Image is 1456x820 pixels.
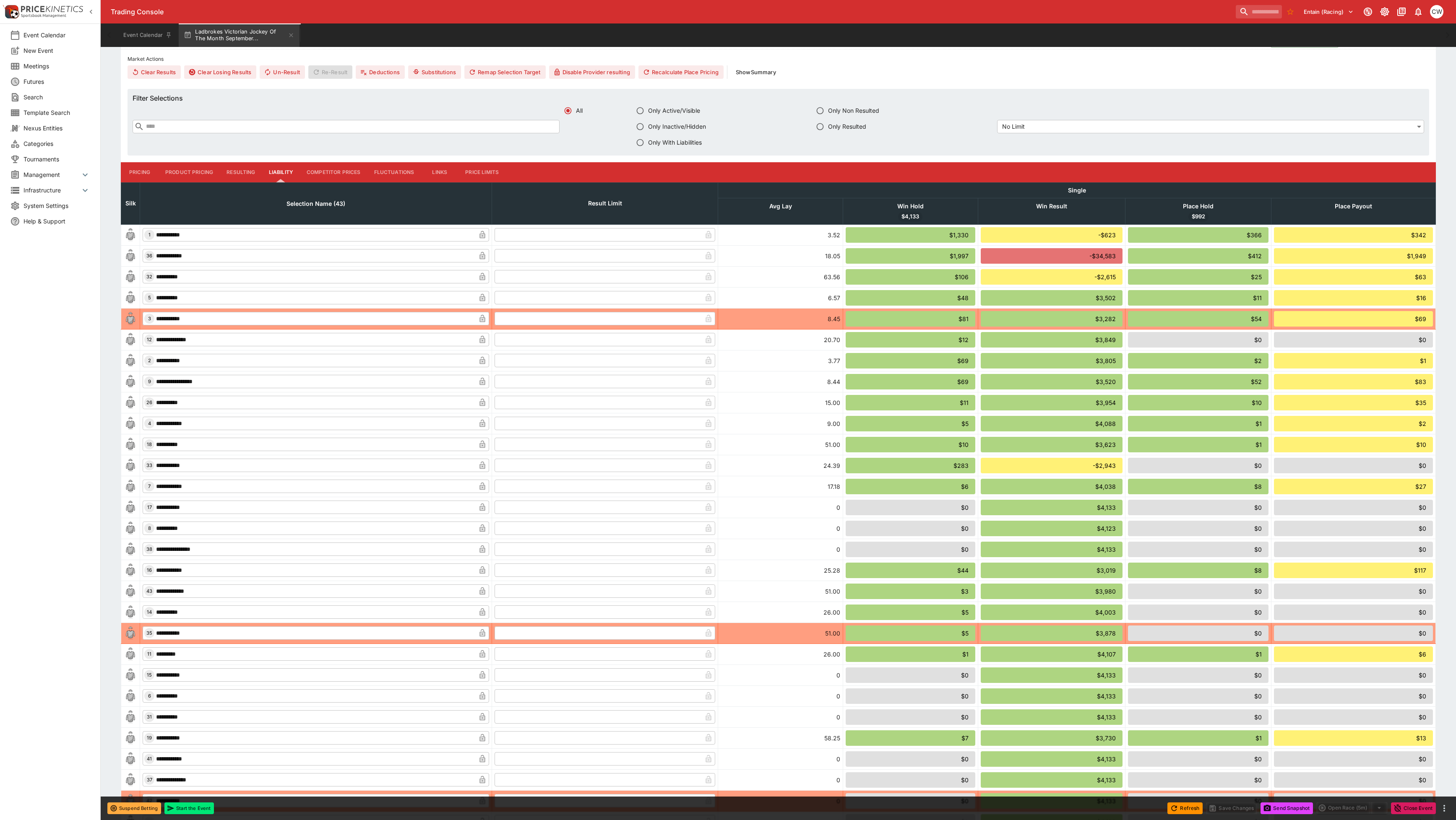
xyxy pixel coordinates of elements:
[721,440,840,449] div: 51.00
[981,793,1123,809] div: $4,133
[1128,646,1269,662] div: $1
[549,65,635,79] button: Disable Provider resulting
[145,777,154,783] span: 37
[721,419,840,428] div: 9.00
[145,337,154,343] span: 12
[145,588,154,594] span: 43
[128,53,1429,65] label: Market Actions
[981,500,1123,515] div: $4,133
[846,730,975,746] div: $7
[124,689,137,703] img: blank-silk.png
[124,417,137,430] img: blank-silk.png
[1261,802,1313,814] button: Send Snapshot
[981,688,1123,704] div: $4,133
[1274,688,1433,704] div: $0
[721,755,840,763] div: 0
[1274,500,1433,515] div: $0
[124,354,137,367] img: blank-silk.png
[124,249,137,262] img: blank-silk.png
[846,605,975,620] div: $5
[721,356,840,365] div: 3.77
[145,567,154,573] span: 16
[1274,248,1433,264] div: $1,949
[124,542,137,556] img: blank-silk.png
[356,65,405,79] button: Deductions
[146,295,153,301] span: 5
[846,290,975,306] div: $48
[1128,500,1269,515] div: $0
[721,650,840,659] div: 26.00
[1274,290,1433,306] div: $16
[828,106,879,115] span: Only Non Resulted
[1411,4,1426,19] button: Notifications
[846,395,975,410] div: $11
[721,461,840,470] div: 24.39
[1188,213,1209,221] span: $992
[23,124,90,132] span: Nexus Entities
[1274,542,1433,557] div: $0
[145,546,154,552] span: 38
[124,773,137,786] img: blank-silk.png
[1274,772,1433,788] div: $0
[421,162,458,182] button: Links
[1274,646,1433,662] div: $6
[981,290,1123,306] div: $3,502
[981,730,1123,746] div: $3,730
[124,312,137,325] img: blank-silk.png
[145,441,154,447] span: 18
[146,379,153,384] span: 9
[1128,605,1269,620] div: $0
[1274,332,1433,348] div: $0
[145,462,154,468] span: 33
[721,734,840,742] div: 58.25
[1274,437,1433,452] div: $10
[124,480,137,493] img: blank-silk.png
[145,609,154,615] span: 14
[1274,605,1433,620] div: $0
[846,416,975,431] div: $5
[1274,625,1433,641] div: $0
[1128,751,1269,767] div: $0
[260,65,305,79] span: Un-Result
[846,479,975,494] div: $6
[846,248,975,264] div: $1,997
[1167,802,1203,814] button: Refresh
[133,94,1424,103] h6: Filter Selections
[846,332,975,348] div: $12
[1128,353,1269,368] div: $2
[981,227,1123,243] div: -$623
[107,802,161,814] button: Suspend Betting
[124,647,137,661] img: blank-silk.png
[846,751,975,767] div: $0
[23,62,90,70] span: Meetings
[1128,374,1269,389] div: $52
[981,625,1123,641] div: $3,878
[1128,667,1269,683] div: $0
[721,566,840,575] div: 25.28
[1128,227,1269,243] div: $366
[981,269,1123,285] div: -$2,615
[1274,269,1433,285] div: $63
[145,274,154,280] span: 32
[721,482,840,491] div: 17.18
[1128,793,1269,809] div: $0
[1128,248,1269,264] div: $412
[721,398,840,407] div: 15.00
[981,458,1123,473] div: -$2,943
[1316,802,1388,814] div: split button
[1128,772,1269,788] div: $0
[1274,793,1433,809] div: $0
[124,584,137,598] img: blank-silk.png
[1274,311,1433,327] div: $69
[1274,521,1433,536] div: $0
[846,353,975,368] div: $69
[1128,709,1269,725] div: $0
[1394,4,1409,19] button: Documentation
[146,483,152,489] span: 7
[184,65,256,79] button: Clear Losing Results
[846,625,975,641] div: $5
[1430,5,1443,18] div: Christopher Winter
[846,521,975,536] div: $0
[145,672,154,678] span: 15
[367,162,421,182] button: Fluctuations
